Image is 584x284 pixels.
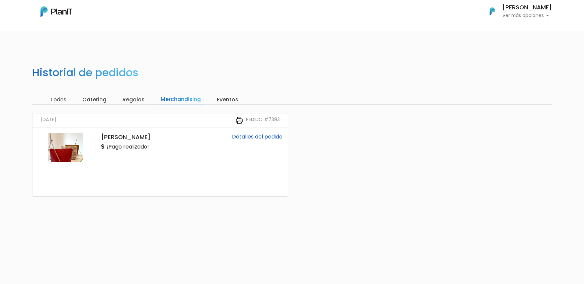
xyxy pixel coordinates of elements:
img: PlanIt Logo [485,4,500,19]
h6: [PERSON_NAME] [502,5,552,11]
small: [DATE] [40,116,56,124]
img: PlanIt Logo [40,6,72,17]
button: PlanIt Logo [PERSON_NAME] Ver más opciones [481,3,552,20]
input: Catering [80,95,108,104]
small: Pedido #7393 [246,116,280,124]
p: [PERSON_NAME] [101,133,177,141]
h2: Historial de pedidos [32,66,139,79]
p: Ver más opciones [502,13,552,18]
img: thumb_Dise%C3%B1o_sin_t%C3%ADtulo__28_.png [38,133,93,162]
input: Regalos [120,95,147,104]
a: Detalles del pedido [232,133,282,140]
input: Merchandising [159,95,203,104]
input: Todos [48,95,68,104]
img: printer-31133f7acbd7ec30ea1ab4a3b6864c9b5ed483bd8d1a339becc4798053a55bbc.svg [235,116,243,124]
p: ¡Pago realizado! [101,143,149,151]
input: Eventos [215,95,240,104]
